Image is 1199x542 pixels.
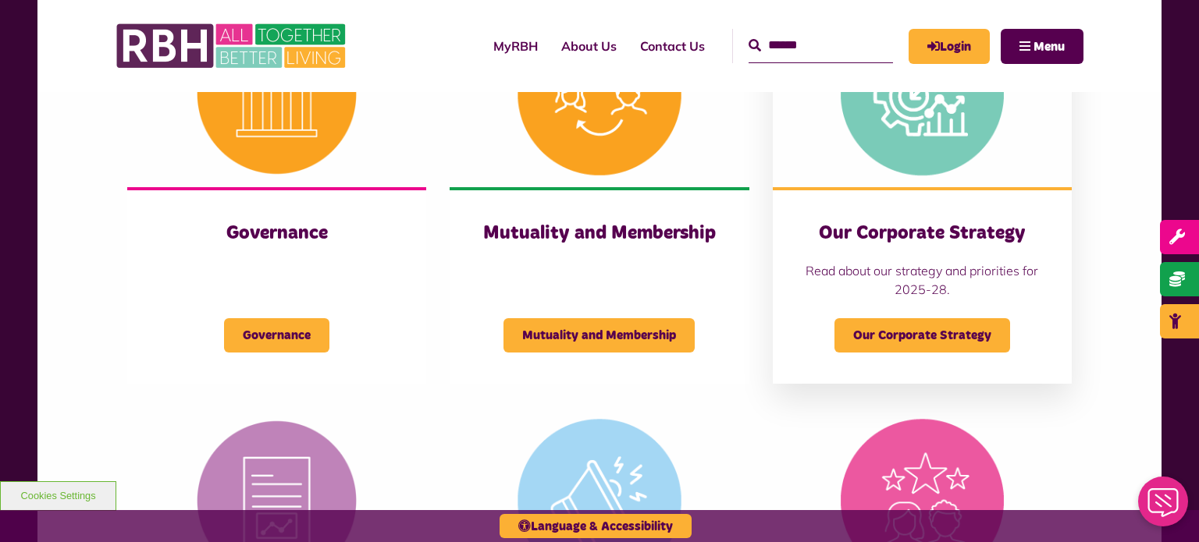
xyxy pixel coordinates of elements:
[158,221,395,246] h3: Governance
[804,221,1041,246] h3: Our Corporate Strategy
[749,29,893,62] input: Search
[1034,41,1065,53] span: Menu
[500,514,692,538] button: Language & Accessibility
[503,318,695,352] span: Mutuality and Membership
[482,25,550,67] a: MyRBH
[909,29,990,64] a: MyRBH
[1001,29,1083,64] button: Navigation
[628,25,717,67] a: Contact Us
[116,16,350,76] img: RBH
[834,318,1010,352] span: Our Corporate Strategy
[1129,472,1199,542] iframe: Netcall Web Assistant for live chat
[550,25,628,67] a: About Us
[804,261,1041,299] p: Read about our strategy and priorities for 2025-28.
[224,318,329,352] span: Governance
[481,221,717,246] h3: Mutuality and Membership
